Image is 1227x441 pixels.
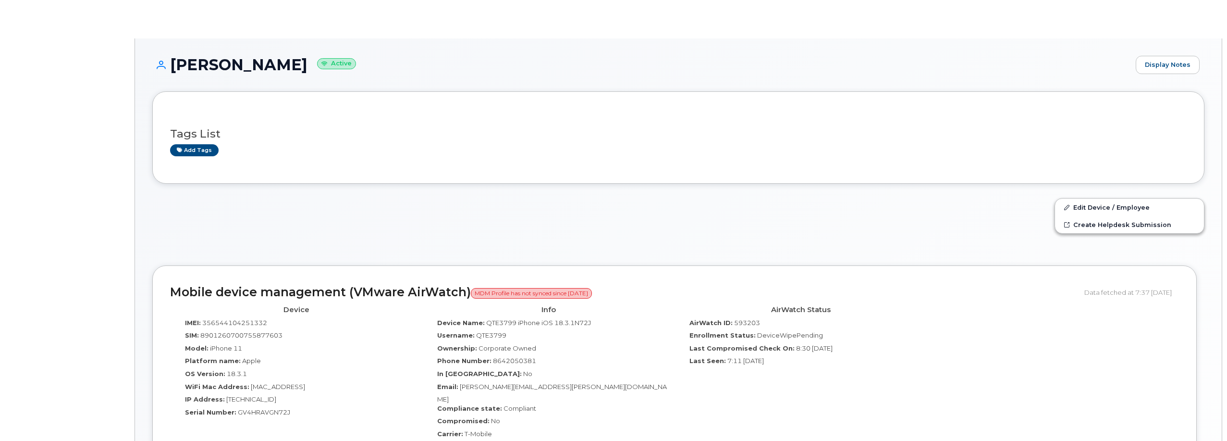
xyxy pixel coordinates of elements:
a: Edit Device / Employee [1055,199,1204,216]
h3: Tags List [170,128,1187,140]
span: 593203 [734,319,760,327]
div: Data fetched at 7:37 [DATE] [1084,283,1179,302]
label: Last Seen: [689,356,726,365]
label: Carrier: [437,429,463,439]
label: In [GEOGRAPHIC_DATA]: [437,369,522,378]
span: QTE3799 [476,331,506,339]
span: 8:30 [DATE] [796,344,833,352]
label: SIM: [185,331,199,340]
span: QTE3799 iPhone iOS 18.3.1N72J [486,319,591,327]
span: DeviceWipePending [757,331,823,339]
label: WiFi Mac Address: [185,382,249,391]
a: Display Notes [1136,56,1200,74]
span: 356544104251332 [202,319,267,327]
span: iPhone 11 [210,344,242,352]
label: IMEI: [185,318,201,328]
a: Create Helpdesk Submission [1055,216,1204,233]
label: IP Address: [185,395,225,404]
label: Ownership: [437,344,477,353]
label: Platform name: [185,356,241,365]
h2: Mobile device management (VMware AirWatch) [170,286,1077,299]
span: 7:11 [DATE] [727,357,764,365]
label: Compromised: [437,416,490,426]
span: 8642050381 [493,357,536,365]
span: 8901260700755877603 [200,331,282,339]
span: [MAC_ADDRESS] [251,383,305,391]
a: Add tags [170,144,219,156]
small: Active [317,58,356,69]
span: T-Mobile [465,430,492,438]
h1: [PERSON_NAME] [152,56,1131,73]
h4: Info [429,306,667,314]
label: Phone Number: [437,356,491,365]
label: OS Version: [185,369,225,378]
label: Model: [185,344,209,353]
span: MDM Profile has not synced since [DATE] [471,288,592,299]
label: Serial Number: [185,408,236,417]
label: Username: [437,331,475,340]
span: [TECHNICAL_ID] [226,395,276,403]
span: No [523,370,532,378]
h4: Device [177,306,415,314]
span: Corporate Owned [479,344,536,352]
label: AirWatch ID: [689,318,733,328]
span: No [491,417,500,425]
span: 18.3.1 [227,370,247,378]
label: Compliance state: [437,404,502,413]
span: Compliant [503,404,536,412]
span: [PERSON_NAME][EMAIL_ADDRESS][PERSON_NAME][DOMAIN_NAME] [437,383,667,403]
span: Apple [242,357,261,365]
h4: AirWatch Status [682,306,920,314]
label: Last Compromised Check On: [689,344,795,353]
label: Enrollment Status: [689,331,756,340]
label: Email: [437,382,458,391]
label: Device Name: [437,318,485,328]
span: GV4HRAVGN72J [238,408,290,416]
